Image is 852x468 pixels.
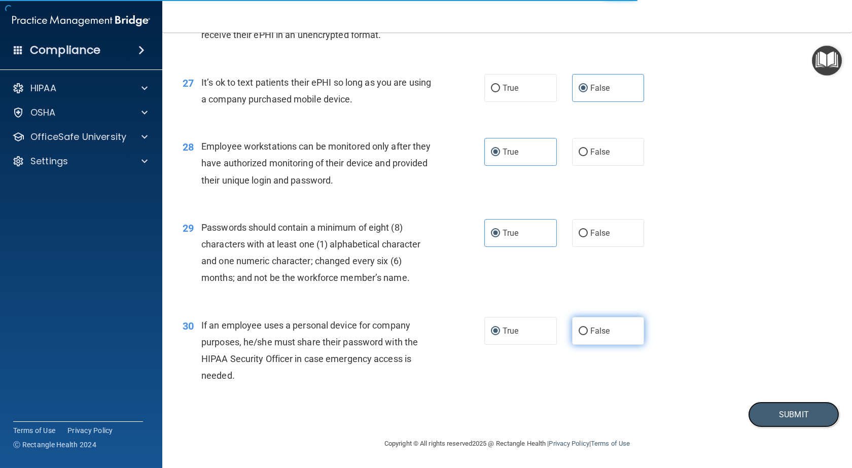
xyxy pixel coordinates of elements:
div: Copyright © All rights reserved 2025 @ Rectangle Health | | [322,427,692,460]
span: 30 [183,320,194,332]
a: Privacy Policy [549,440,589,447]
input: True [491,149,500,156]
a: Terms of Use [591,440,630,447]
img: PMB logo [12,11,150,31]
span: False [590,228,610,238]
a: HIPAA [12,82,148,94]
span: If an employee uses a personal device for company purposes, he/she must share their password with... [201,320,418,381]
a: Terms of Use [13,425,55,436]
input: True [491,230,500,237]
a: OfficeSafe University [12,131,148,143]
span: 27 [183,77,194,89]
button: Submit [748,402,839,427]
a: OSHA [12,106,148,119]
span: True [503,83,518,93]
h4: Compliance [30,43,100,57]
input: True [491,328,500,335]
a: Privacy Policy [67,425,113,436]
input: True [491,85,500,92]
input: False [579,149,588,156]
input: False [579,230,588,237]
span: It’s ok to text patients their ePHI so long as you are using a company purchased mobile device. [201,77,431,104]
p: HIPAA [30,82,56,94]
span: False [590,83,610,93]
p: OfficeSafe University [30,131,126,143]
span: 29 [183,222,194,234]
input: False [579,328,588,335]
input: False [579,85,588,92]
span: Ⓒ Rectangle Health 2024 [13,440,96,450]
span: Passwords should contain a minimum of eight (8) characters with at least one (1) alphabetical cha... [201,222,421,283]
button: Open Resource Center [812,46,842,76]
span: True [503,147,518,157]
span: 28 [183,141,194,153]
span: Employee workstations can be monitored only after they have authorized monitoring of their device... [201,141,431,185]
span: True [503,326,518,336]
span: False [590,147,610,157]
p: OSHA [30,106,56,119]
span: False [590,326,610,336]
p: Settings [30,155,68,167]
span: True [503,228,518,238]
a: Settings [12,155,148,167]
